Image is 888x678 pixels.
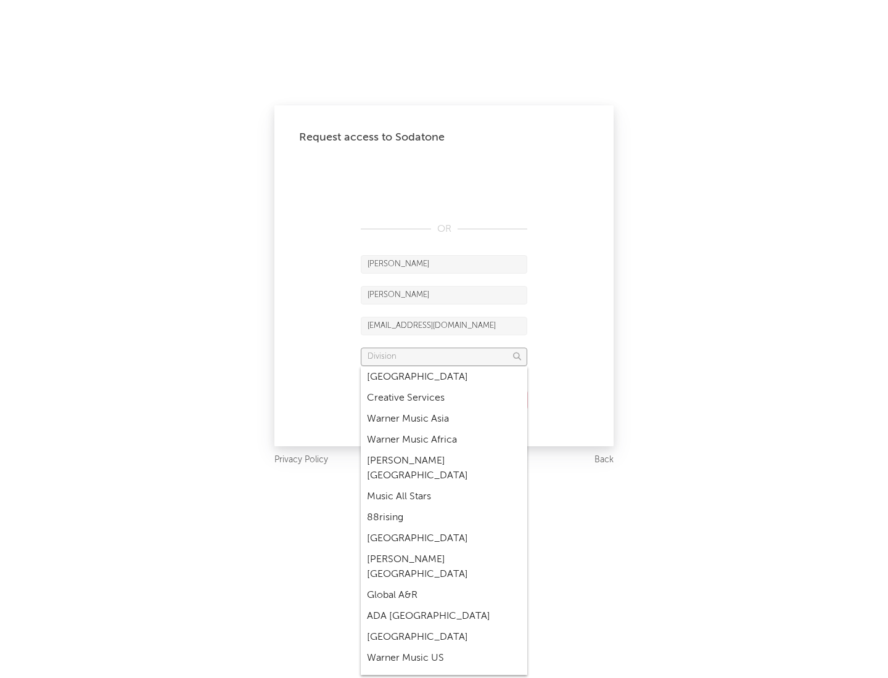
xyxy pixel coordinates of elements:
[361,388,527,409] div: Creative Services
[361,409,527,430] div: Warner Music Asia
[361,549,527,585] div: [PERSON_NAME] [GEOGRAPHIC_DATA]
[361,627,527,648] div: [GEOGRAPHIC_DATA]
[361,606,527,627] div: ADA [GEOGRAPHIC_DATA]
[361,486,527,507] div: Music All Stars
[361,255,527,274] input: First Name
[594,452,614,468] a: Back
[361,648,527,669] div: Warner Music US
[361,585,527,606] div: Global A&R
[361,317,527,335] input: Email
[361,367,527,388] div: [GEOGRAPHIC_DATA]
[361,451,527,486] div: [PERSON_NAME] [GEOGRAPHIC_DATA]
[361,222,527,237] div: OR
[361,348,527,366] input: Division
[361,286,527,304] input: Last Name
[274,452,328,468] a: Privacy Policy
[299,130,589,145] div: Request access to Sodatone
[361,430,527,451] div: Warner Music Africa
[361,528,527,549] div: [GEOGRAPHIC_DATA]
[361,507,527,528] div: 88rising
